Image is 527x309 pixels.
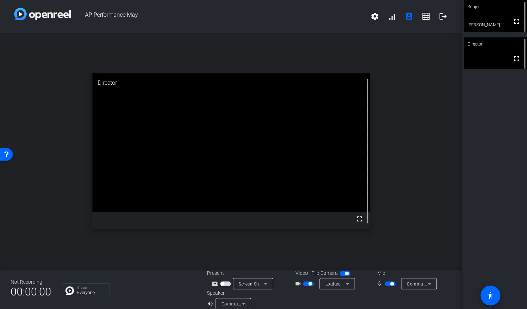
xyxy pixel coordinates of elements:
div: Not Recording [11,278,51,286]
mat-icon: settings [371,12,379,21]
mat-icon: fullscreen [355,215,364,223]
div: Present [207,269,278,277]
span: Communications - Echo Cancelling Speakerphone (Jabra Speak 750) (0b0e:24b0) [221,301,392,307]
span: 00:00:00 [11,283,51,300]
mat-icon: logout [439,12,447,21]
span: Logitech BRIO (046d:085e) [325,281,380,287]
p: Group [77,286,106,289]
span: AP Performance May [71,8,366,25]
button: signal_cellular_alt [383,8,400,25]
mat-icon: accessibility [486,291,495,300]
div: Speaker [207,289,249,297]
mat-icon: volume_up [207,299,215,308]
div: Mic [370,269,441,277]
mat-icon: fullscreen [512,17,521,26]
mat-icon: videocam_outline [294,279,303,288]
div: Director [92,73,370,93]
mat-icon: account_box [405,12,413,21]
span: Screen Sharing [239,281,270,287]
span: Video [296,269,308,277]
mat-icon: fullscreen [512,54,521,63]
span: Flip Camera [312,269,338,277]
p: Everyone [77,290,106,295]
div: Director [464,37,527,51]
img: Chat Icon [65,286,74,295]
mat-icon: grid_on [422,12,430,21]
mat-icon: mic_none [376,279,385,288]
mat-icon: screen_share_outline [212,279,220,288]
img: white-gradient.svg [14,8,71,20]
